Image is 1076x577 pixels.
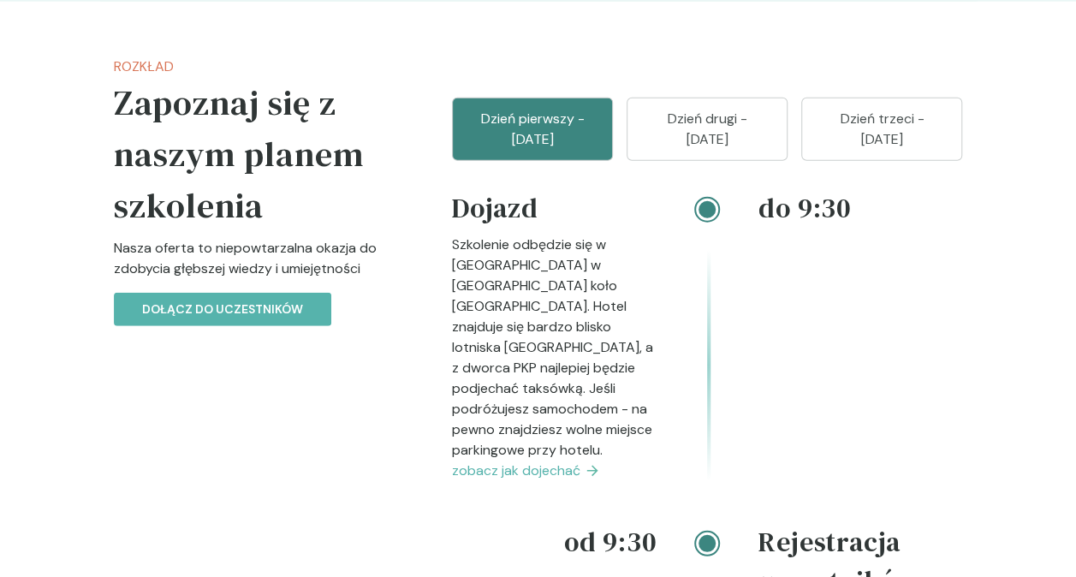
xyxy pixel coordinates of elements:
[758,188,962,228] h4: do 9:30
[114,77,397,231] h5: Zapoznaj się z naszym planem szkolenia
[648,109,766,150] p: Dzień drugi - [DATE]
[823,109,941,150] p: Dzień trzeci - [DATE]
[114,293,331,326] button: Dołącz do uczestników
[452,188,656,235] h4: Dojazd
[452,522,656,562] h4: od 9:30
[452,461,656,481] a: zobacz jak dojechać
[114,300,331,318] a: Dołącz do uczestników
[452,98,613,161] button: Dzień pierwszy - [DATE]
[452,461,580,481] span: zobacz jak dojechać
[627,98,788,161] button: Dzień drugi - [DATE]
[114,57,397,77] p: Rozkład
[801,98,962,161] button: Dzień trzeci - [DATE]
[473,109,592,150] p: Dzień pierwszy - [DATE]
[114,238,397,293] p: Nasza oferta to niepowtarzalna okazja do zdobycia głębszej wiedzy i umiejętności
[452,235,656,461] p: Szkolenie odbędzie się w [GEOGRAPHIC_DATA] w [GEOGRAPHIC_DATA] koło [GEOGRAPHIC_DATA]. Hotel znaj...
[142,300,303,318] p: Dołącz do uczestników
